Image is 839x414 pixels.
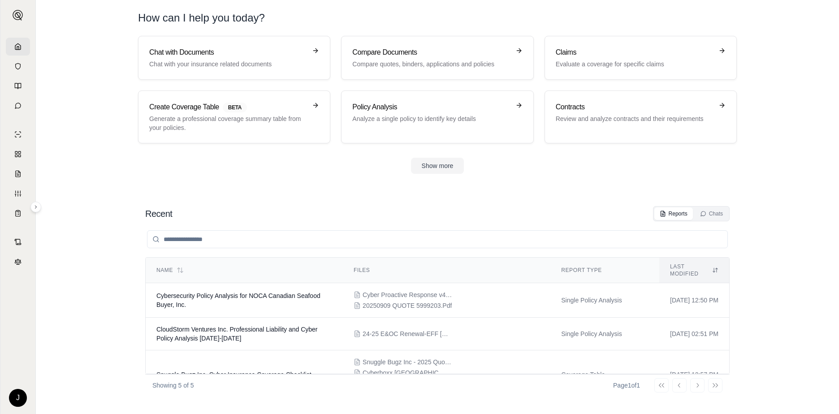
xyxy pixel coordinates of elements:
[149,102,307,112] h3: Create Coverage Table
[700,210,723,217] div: Chats
[156,292,320,308] span: Cybersecurity Policy Analysis for NOCA Canadian Seafood Buyer, Inc.
[363,358,452,367] span: Snuggle Bugz Inc - 2025 Quote.pdf
[352,102,510,112] h3: Policy Analysis
[550,350,659,399] td: Coverage Table
[156,267,332,274] div: Name
[6,125,30,143] a: Single Policy
[352,47,510,58] h3: Compare Documents
[6,97,30,115] a: Chat
[660,210,688,217] div: Reports
[556,47,713,58] h3: Claims
[545,36,737,80] a: ClaimsEvaluate a coverage for specific claims
[550,258,659,283] th: Report Type
[411,158,464,174] button: Show more
[352,60,510,69] p: Compare quotes, binders, applications and policies
[670,263,718,277] div: Last modified
[223,103,247,112] span: BETA
[9,6,27,24] button: Expand sidebar
[341,36,533,80] a: Compare DocumentsCompare quotes, binders, applications and policies
[6,204,30,222] a: Coverage Table
[6,233,30,251] a: Contract Analysis
[363,301,452,310] span: 20250909 QUOTE 5999203.Pdf
[550,283,659,318] td: Single Policy Analysis
[156,326,318,342] span: CloudStorm Ventures Inc. Professional Liability and Cyber Policy Analysis 2024-2025
[659,283,729,318] td: [DATE] 12:50 PM
[654,207,693,220] button: Reports
[352,114,510,123] p: Analyze a single policy to identify key details
[138,91,330,143] a: Create Coverage TableBETAGenerate a professional coverage summary table from your policies.
[363,368,452,377] span: Cyberboxx Canada 5.0 Policy Wording - BXC-CDPW-20240624 (SPECIMEN).pdf
[550,318,659,350] td: Single Policy Analysis
[6,77,30,95] a: Prompt Library
[695,207,728,220] button: Chats
[6,253,30,271] a: Legal Search Engine
[156,371,311,378] span: Snuggle Bugz Inc. Cyber Insurance Coverage Checklist
[145,207,172,220] h2: Recent
[6,165,30,183] a: Claim Coverage
[545,91,737,143] a: ContractsReview and analyze contracts and their requirements
[13,10,23,21] img: Expand sidebar
[613,381,640,390] div: Page 1 of 1
[341,91,533,143] a: Policy AnalysisAnalyze a single policy to identify key details
[556,102,713,112] h3: Contracts
[149,114,307,132] p: Generate a professional coverage summary table from your policies.
[138,36,330,80] a: Chat with DocumentsChat with your insurance related documents
[138,11,737,25] h1: How can I help you today?
[6,185,30,203] a: Custom Report
[659,350,729,399] td: [DATE] 12:57 PM
[152,381,194,390] p: Showing 5 of 5
[363,329,452,338] span: 24-25 E&OC Renewal-EFF Aug 31, 24-Term $32,000.pdf
[149,60,307,69] p: Chat with your insurance related documents
[9,389,27,407] div: J
[149,47,307,58] h3: Chat with Documents
[6,38,30,56] a: Home
[6,145,30,163] a: Policy Comparisons
[556,60,713,69] p: Evaluate a coverage for specific claims
[659,318,729,350] td: [DATE] 02:51 PM
[30,202,41,212] button: Expand sidebar
[6,57,30,75] a: Documents Vault
[556,114,713,123] p: Review and analyze contracts and their requirements
[363,290,452,299] span: Cyber Proactive Response v4.0.pdf
[343,258,550,283] th: Files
